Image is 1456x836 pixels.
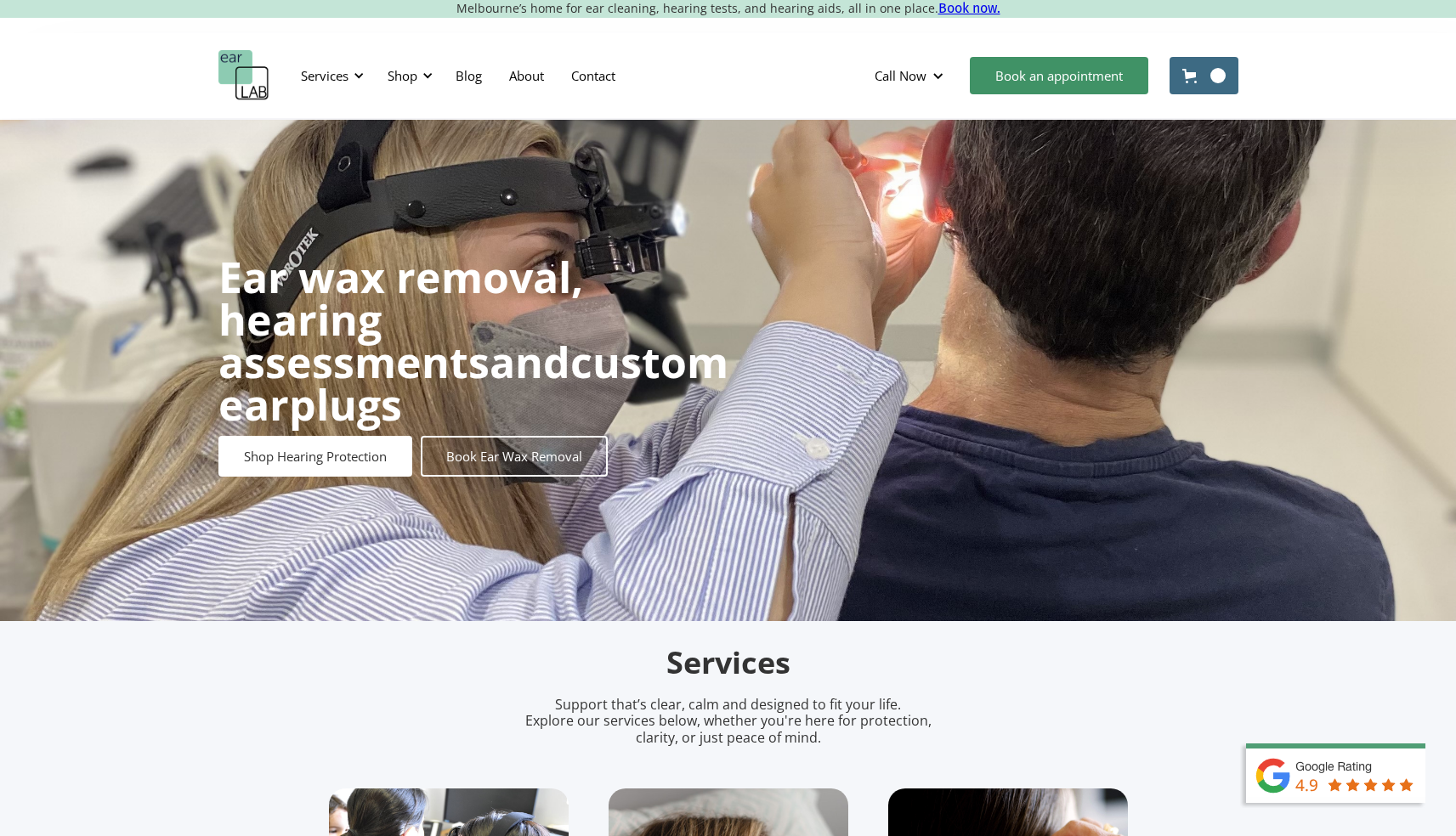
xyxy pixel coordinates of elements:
a: Open cart containing items [1170,57,1238,94]
a: Book Ear Wax Removal [421,436,608,477]
p: Support that’s clear, calm and designed to fit your life. Explore our services below, whether you... [503,697,954,746]
div: Shop [377,50,438,101]
div: Call Now [861,50,961,101]
div: Services [291,50,369,101]
a: Contact [558,51,629,100]
div: Call Now [875,67,926,84]
strong: Ear wax removal, hearing assessments [218,248,583,391]
div: Services [301,67,348,84]
a: Blog [442,51,496,100]
h1: and [218,256,728,426]
strong: custom earplugs [218,333,728,433]
div: Shop [388,67,417,84]
a: Shop Hearing Protection [218,436,412,477]
a: Book an appointment [970,57,1148,94]
h2: Services [329,643,1128,683]
a: home [218,50,269,101]
a: About [496,51,558,100]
